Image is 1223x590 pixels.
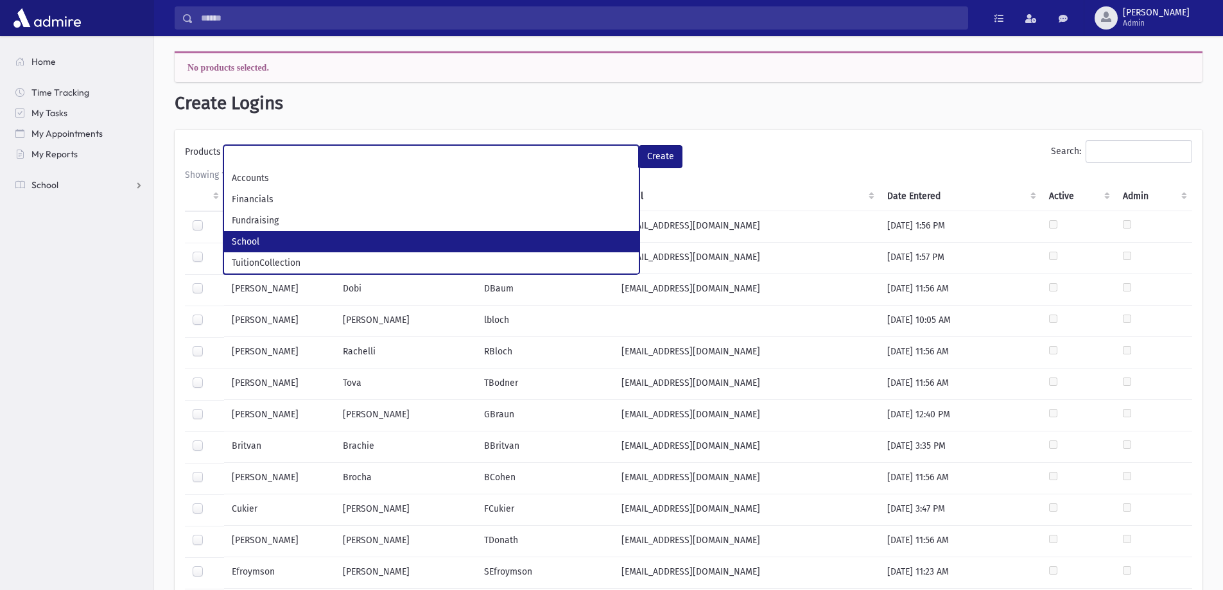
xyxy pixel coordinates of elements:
td: [PERSON_NAME] [224,306,336,337]
td: [DATE] 1:56 PM [880,211,1042,243]
td: [DATE] 1:57 PM [880,243,1042,274]
td: [PERSON_NAME] [335,494,476,526]
td: [DATE] 11:56 AM [880,463,1042,494]
input: Search [193,6,967,30]
span: Time Tracking [31,87,89,98]
td: [EMAIL_ADDRESS][DOMAIN_NAME] [614,526,880,557]
th: Admin : activate to sort column ascending [1115,182,1192,211]
td: [PERSON_NAME] [224,463,336,494]
span: Admin [1123,18,1190,28]
span: School [31,179,58,191]
td: [PERSON_NAME] [335,526,476,557]
td: BBritvan [476,431,614,463]
td: [EMAIL_ADDRESS][DOMAIN_NAME] [614,557,880,589]
li: TuitionCollection [224,252,639,273]
td: GBraun [476,400,614,431]
td: [PERSON_NAME] [224,526,336,557]
td: [DATE] 11:23 AM [880,557,1042,589]
a: School [5,175,153,195]
a: Time Tracking [5,82,153,103]
td: Dobi [335,274,476,306]
td: Brocha [335,463,476,494]
td: Rachelli [335,337,476,369]
td: [PERSON_NAME] [335,306,476,337]
a: Home [5,51,153,72]
td: [EMAIL_ADDRESS][DOMAIN_NAME] [614,400,880,431]
span: No products selected. [187,63,269,72]
li: School [224,231,639,252]
td: DBaum [476,274,614,306]
td: [PERSON_NAME] [335,400,476,431]
td: [EMAIL_ADDRESS][DOMAIN_NAME] [614,337,880,369]
h1: Create Logins [175,92,1202,114]
td: Brachie [335,431,476,463]
td: Britvan [224,431,336,463]
td: [DATE] 3:35 PM [880,431,1042,463]
span: My Reports [31,148,78,160]
span: Home [31,56,56,67]
td: [EMAIL_ADDRESS][DOMAIN_NAME] [614,369,880,400]
td: RBloch [476,337,614,369]
td: Cukier [224,494,336,526]
td: lbloch [476,306,614,337]
td: [DATE] 11:56 AM [880,337,1042,369]
td: BCohen [476,463,614,494]
label: Products [185,145,223,163]
td: FCukier [476,494,614,526]
td: [DATE] 11:56 AM [880,526,1042,557]
span: [PERSON_NAME] [1123,8,1190,18]
td: [PERSON_NAME] [335,557,476,589]
input: Search: [1086,140,1192,163]
td: TBodner [476,369,614,400]
td: [PERSON_NAME] [224,400,336,431]
td: [EMAIL_ADDRESS][DOMAIN_NAME] [614,494,880,526]
label: Search: [1051,140,1192,163]
td: TDonath [476,526,614,557]
td: [DATE] 11:56 AM [880,369,1042,400]
td: [PERSON_NAME] [224,274,336,306]
td: [PERSON_NAME] [224,337,336,369]
td: [EMAIL_ADDRESS][DOMAIN_NAME] [614,274,880,306]
td: [EMAIL_ADDRESS][DOMAIN_NAME] [614,431,880,463]
button: Create [639,145,682,168]
td: Efroymson [224,557,336,589]
td: [EMAIL_ADDRESS][DOMAIN_NAME] [614,211,880,243]
td: [DATE] 11:56 AM [880,274,1042,306]
span: My Tasks [31,107,67,119]
li: Financials [224,189,639,210]
td: [DATE] 10:05 AM [880,306,1042,337]
a: My Reports [5,144,153,164]
th: EMail : activate to sort column ascending [614,182,880,211]
td: [EMAIL_ADDRESS][DOMAIN_NAME] [614,243,880,274]
th: Date Entered : activate to sort column ascending [880,182,1042,211]
img: AdmirePro [10,5,84,31]
td: Tova [335,369,476,400]
td: [DATE] 12:40 PM [880,400,1042,431]
th: : activate to sort column ascending [185,182,224,211]
td: [DATE] 3:47 PM [880,494,1042,526]
td: SEfroymson [476,557,614,589]
span: My Appointments [31,128,103,139]
a: My Appointments [5,123,153,144]
li: Accounts [224,168,639,189]
li: Fundraising [224,210,639,231]
td: [EMAIL_ADDRESS][DOMAIN_NAME] [614,463,880,494]
div: Showing 1 to 25 of 84 entries [185,168,1192,182]
a: My Tasks [5,103,153,123]
th: Active : activate to sort column ascending [1041,182,1115,211]
td: [PERSON_NAME] [224,369,336,400]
